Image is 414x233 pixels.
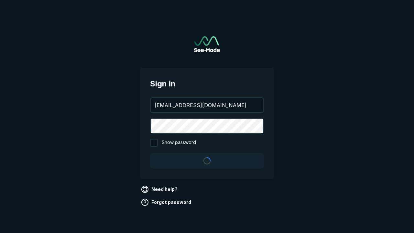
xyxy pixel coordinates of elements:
a: Need help? [140,184,180,194]
input: your@email.com [151,98,263,112]
span: Show password [162,139,196,147]
a: Go to sign in [194,36,220,52]
span: Sign in [150,78,264,90]
img: See-Mode Logo [194,36,220,52]
a: Forgot password [140,197,194,207]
